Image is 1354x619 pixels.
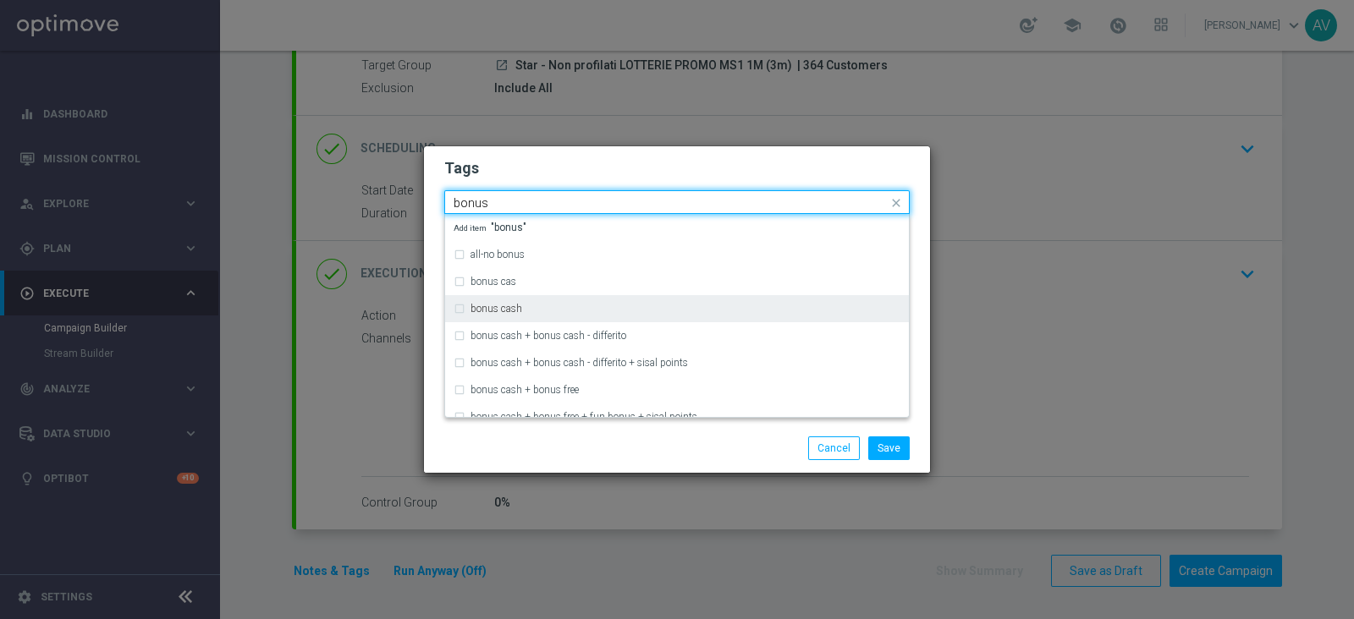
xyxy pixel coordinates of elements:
span: Add item [454,223,491,233]
div: bonus cas [454,268,900,295]
ng-dropdown-panel: Options list [444,214,910,418]
ng-select: bingo+lotteries, cb giocato, star, up-selling [444,190,910,214]
label: bonus cas [471,277,516,287]
div: bonus cash + bonus cash - differito + sisal points [454,349,900,376]
span: "bonus" [454,222,526,233]
h2: Tags [444,158,910,178]
label: bonus cash + bonus cash - differito + sisal points [471,358,688,368]
button: Cancel [808,436,860,460]
label: bonus cash + bonus free + fun bonus + sisal points [471,412,697,422]
div: all-no bonus [454,241,900,268]
label: bonus cash [471,304,522,314]
div: bonus cash + bonus cash - differito [454,322,900,349]
div: bonus cash + bonus free + fun bonus + sisal points [454,403,900,430]
div: bonus cash [454,295,900,322]
label: all-no bonus [471,249,525,260]
button: Save [868,436,910,460]
div: bonus cash + bonus free [454,376,900,403]
label: bonus cash + bonus free [471,385,579,395]
label: bonus cash + bonus cash - differito [471,331,626,341]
